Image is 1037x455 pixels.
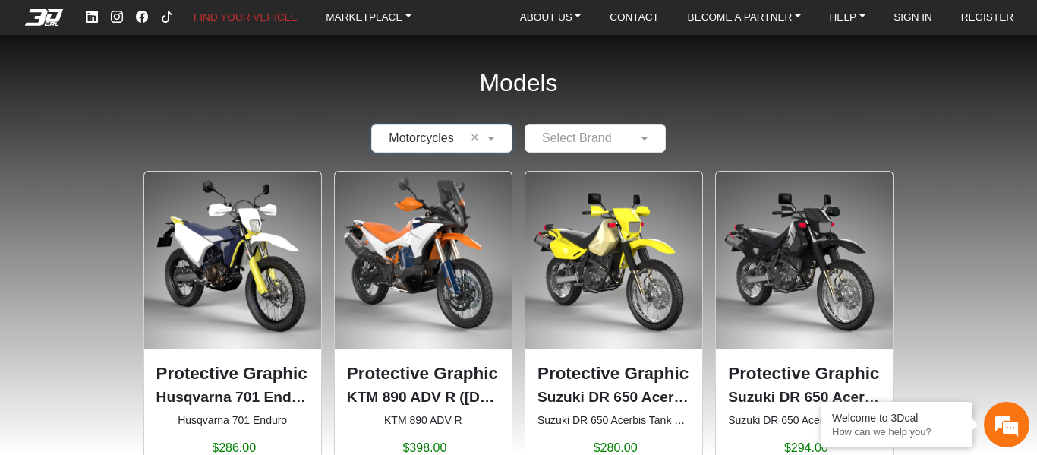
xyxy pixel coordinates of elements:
p: Protective Graphic Kit [156,361,309,387]
small: Husqvarna 701 Enduro [156,412,309,428]
div: FAQs [102,332,196,379]
small: Suzuki DR 650 Acerbis Tank 5.3 Gl [537,412,690,428]
div: Articles [195,332,289,379]
p: Protective Graphic Kit [347,361,500,387]
span: Clean Field [471,129,484,147]
img: DR 650Acerbis Tank 5.3 Gl1996-2024 [525,172,702,349]
a: MARKETPLACE [320,8,418,27]
div: Minimize live chat window [249,8,285,44]
p: Husqvarna 701 Enduro (2016-2024) [156,387,309,409]
a: SIGN IN [887,8,938,27]
div: Chat with us now [102,80,278,100]
p: Suzuki DR 650 Acerbis Tank 6.6 Gl (1996-2024) [728,387,881,409]
p: Suzuki DR 650 Acerbis Tank 5.3 Gl (1996-2024) [537,387,690,409]
small: KTM 890 ADV R [347,412,500,428]
div: Navigation go back [17,78,39,101]
img: 890 ADV R null2023-2025 [335,172,512,349]
span: Conversation [8,359,102,369]
p: Protective Graphic Kit [537,361,690,387]
p: Protective Graphic Kit [728,361,881,387]
p: How can we help you? [832,426,961,438]
div: Welcome to 3Dcal [832,412,961,424]
a: CONTACT [604,8,665,27]
p: KTM 890 ADV R (2023-2025) [347,387,500,409]
a: FIND YOUR VEHICLE [188,8,303,27]
textarea: Type your message and hit 'Enter' [8,279,289,332]
span: We're online! [88,120,210,264]
a: ABOUT US [514,8,588,27]
h2: Models [479,49,557,118]
a: REGISTER [955,8,1020,27]
img: DR 650Acerbis Tank 6.6 Gl1996-2024 [716,172,893,349]
small: Suzuki DR 650 Acerbis Tank 6.6 Gl [728,412,881,428]
a: BECOME A PARTNER [682,8,807,27]
a: HELP [824,8,872,27]
img: 701 Enduronull2016-2024 [144,172,321,349]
